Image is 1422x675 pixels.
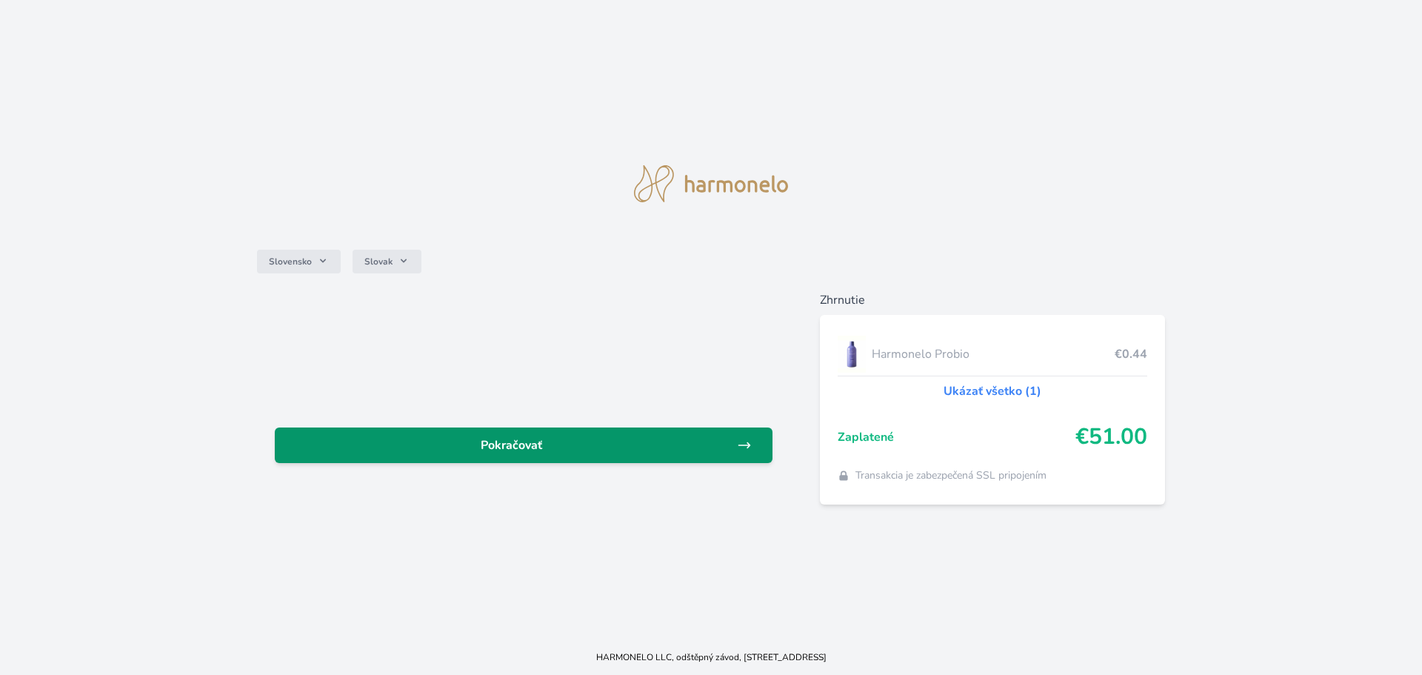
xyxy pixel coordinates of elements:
img: CLEAN_PROBIO_se_stinem_x-lo.jpg [838,336,866,373]
img: logo.svg [634,165,788,202]
button: Slovak [353,250,421,273]
span: Slovak [364,256,393,267]
span: €0.44 [1115,345,1147,363]
span: Harmonelo Probio [872,345,1115,363]
span: Transakcia je zabezpečená SSL pripojením [855,468,1047,483]
h6: Zhrnutie [820,291,1166,309]
span: Zaplatené [838,428,1076,446]
span: €51.00 [1075,424,1147,450]
button: Slovensko [257,250,341,273]
span: Slovensko [269,256,312,267]
span: Pokračovať [287,436,737,454]
a: Pokračovať [275,428,772,463]
a: Ukázať všetko (1) [944,382,1041,400]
